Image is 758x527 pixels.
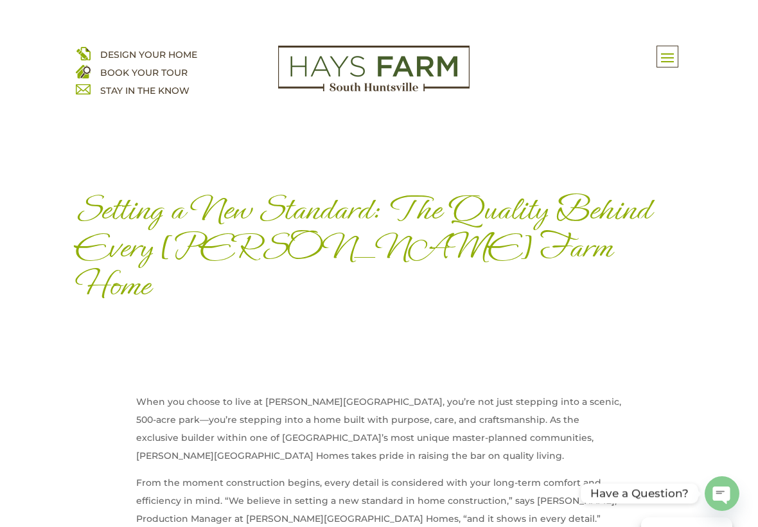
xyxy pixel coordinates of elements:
[76,190,682,310] h1: Setting a New Standard: The Quality Behind Every [PERSON_NAME] Farm Home
[100,49,197,60] a: DESIGN YOUR HOME
[278,46,470,92] img: Logo
[278,83,470,94] a: hays farm homes huntsville development
[732,3,752,22] span: X
[136,393,621,474] p: When you choose to live at [PERSON_NAME][GEOGRAPHIC_DATA], you’re not just stepping into a scenic...
[100,67,188,78] a: BOOK YOUR TOUR
[76,46,91,60] img: design your home
[615,13,726,31] a: Get More Details
[32,16,608,28] p: Rates as low as 5.75%* with our preferred lender
[76,64,91,78] img: book your home tour
[100,85,189,96] a: STAY IN THE KNOW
